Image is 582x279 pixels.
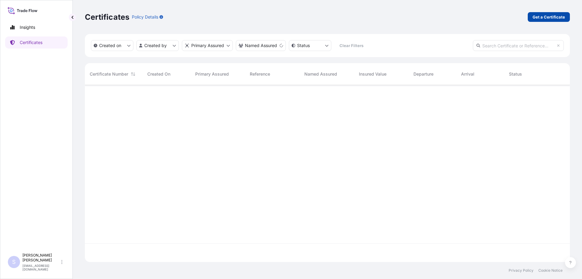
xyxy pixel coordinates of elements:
p: Certificates [85,12,129,22]
button: distributor Filter options [182,40,233,51]
span: Primary Assured [195,71,229,77]
p: Status [297,43,310,49]
a: Insights [5,21,68,33]
p: Named Assured [245,43,277,49]
p: Created by [144,43,167,49]
p: [EMAIL_ADDRESS][DOMAIN_NAME] [22,264,60,271]
button: createdBy Filter options [136,40,179,51]
button: cargoOwner Filter options [236,40,286,51]
p: Certificates [20,39,42,46]
p: Created on [99,43,121,49]
span: Departure [413,71,433,77]
button: Sort [129,70,137,78]
button: createdOn Filter options [91,40,133,51]
p: Clear Filters [339,43,363,49]
input: Search Certificate or Reference... [473,40,564,51]
span: Insured Value [359,71,386,77]
span: Reference [250,71,270,77]
span: Named Assured [304,71,337,77]
a: Get a Certificate [528,12,570,22]
button: Clear Filters [334,41,368,50]
button: certificateStatus Filter options [289,40,331,51]
a: Cookie Notice [538,268,563,273]
a: Privacy Policy [509,268,533,273]
span: Arrival [461,71,474,77]
span: Certificate Number [90,71,128,77]
p: [PERSON_NAME] [PERSON_NAME] [22,253,60,263]
span: Created On [147,71,170,77]
a: Certificates [5,36,68,49]
span: Status [509,71,522,77]
p: Get a Certificate [533,14,565,20]
p: Policy Details [132,14,158,20]
p: Insights [20,24,35,30]
span: S [12,259,16,265]
p: Primary Assured [191,43,224,49]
